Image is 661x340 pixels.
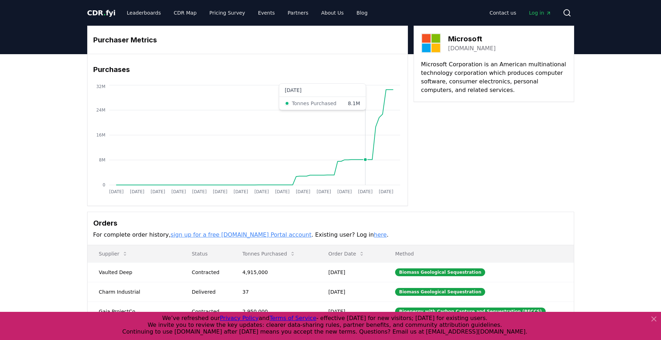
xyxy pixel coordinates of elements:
td: 4,915,000 [231,262,317,282]
h3: Orders [93,218,568,228]
span: CDR fyi [87,9,116,17]
a: Log in [523,6,557,19]
tspan: [DATE] [234,189,248,194]
td: 2,950,000 [231,302,317,321]
tspan: [DATE] [379,189,393,194]
tspan: [DATE] [171,189,186,194]
tspan: 16M [96,133,105,138]
img: Microsoft-logo [421,33,441,53]
td: [DATE] [317,302,384,321]
button: Order Date [323,247,371,261]
tspan: [DATE] [109,189,124,194]
td: [DATE] [317,262,384,282]
a: Pricing Survey [204,6,251,19]
a: CDR Map [168,6,202,19]
a: [DOMAIN_NAME] [448,44,496,53]
div: Biomass Geological Sequestration [395,268,485,276]
h3: Purchases [93,64,402,75]
tspan: 24M [96,108,105,113]
button: Tonnes Purchased [237,247,301,261]
tspan: [DATE] [337,189,352,194]
tspan: [DATE] [358,189,373,194]
p: For complete order history, . Existing user? Log in . [93,231,568,239]
td: Gaia ProjectCo [88,302,180,321]
p: Method [389,250,568,257]
a: sign up for a free [DOMAIN_NAME] Portal account [171,231,311,238]
tspan: [DATE] [130,189,144,194]
a: Blog [351,6,373,19]
tspan: 0 [103,182,105,187]
tspan: [DATE] [213,189,227,194]
a: About Us [315,6,349,19]
a: CDR.fyi [87,8,116,18]
td: 37 [231,282,317,302]
div: Bioenergy with Carbon Capture and Sequestration (BECCS) [395,308,546,315]
p: Status [186,250,225,257]
tspan: [DATE] [254,189,269,194]
h3: Purchaser Metrics [93,35,402,45]
tspan: [DATE] [316,189,331,194]
nav: Main [121,6,373,19]
h3: Microsoft [448,34,496,44]
a: here [374,231,387,238]
a: Leaderboards [121,6,167,19]
div: Biomass Geological Sequestration [395,288,485,296]
span: . [103,9,106,17]
tspan: [DATE] [275,189,289,194]
td: Vaulted Deep [88,262,180,282]
a: Contact us [484,6,522,19]
button: Supplier [93,247,134,261]
tspan: 32M [96,84,105,89]
tspan: [DATE] [151,189,165,194]
td: [DATE] [317,282,384,302]
span: Log in [529,9,551,16]
div: Delivered [192,288,225,295]
a: Events [252,6,280,19]
nav: Main [484,6,557,19]
td: Charm Industrial [88,282,180,302]
tspan: [DATE] [296,189,310,194]
a: Partners [282,6,314,19]
div: Contracted [192,269,225,276]
div: Contracted [192,308,225,315]
tspan: 8M [99,158,105,163]
p: Microsoft Corporation is an American multinational technology corporation which produces computer... [421,60,567,94]
tspan: [DATE] [192,189,206,194]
